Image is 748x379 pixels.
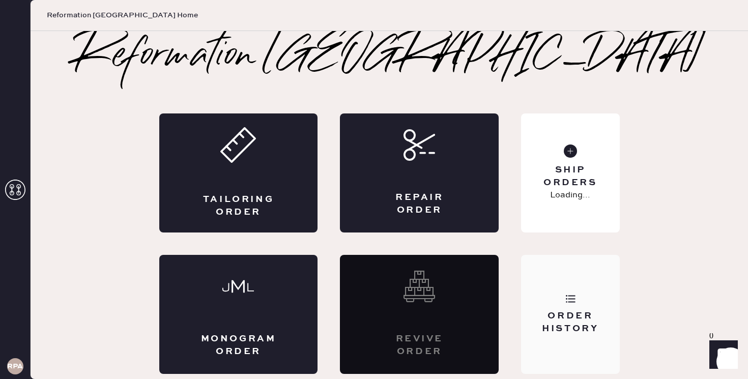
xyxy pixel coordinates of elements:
iframe: Front Chat [700,333,743,377]
div: Ship Orders [529,164,611,189]
p: Loading... [550,189,590,201]
div: Tailoring Order [200,193,277,219]
div: Repair Order [381,191,458,217]
div: Monogram Order [200,333,277,358]
div: Revive order [381,333,458,358]
div: Order History [529,310,611,335]
h3: RPAA [7,363,23,370]
h2: Reformation [GEOGRAPHIC_DATA] [75,36,704,77]
div: Interested? Contact us at care@hemster.co [340,255,499,374]
span: Reformation [GEOGRAPHIC_DATA] Home [47,10,198,20]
